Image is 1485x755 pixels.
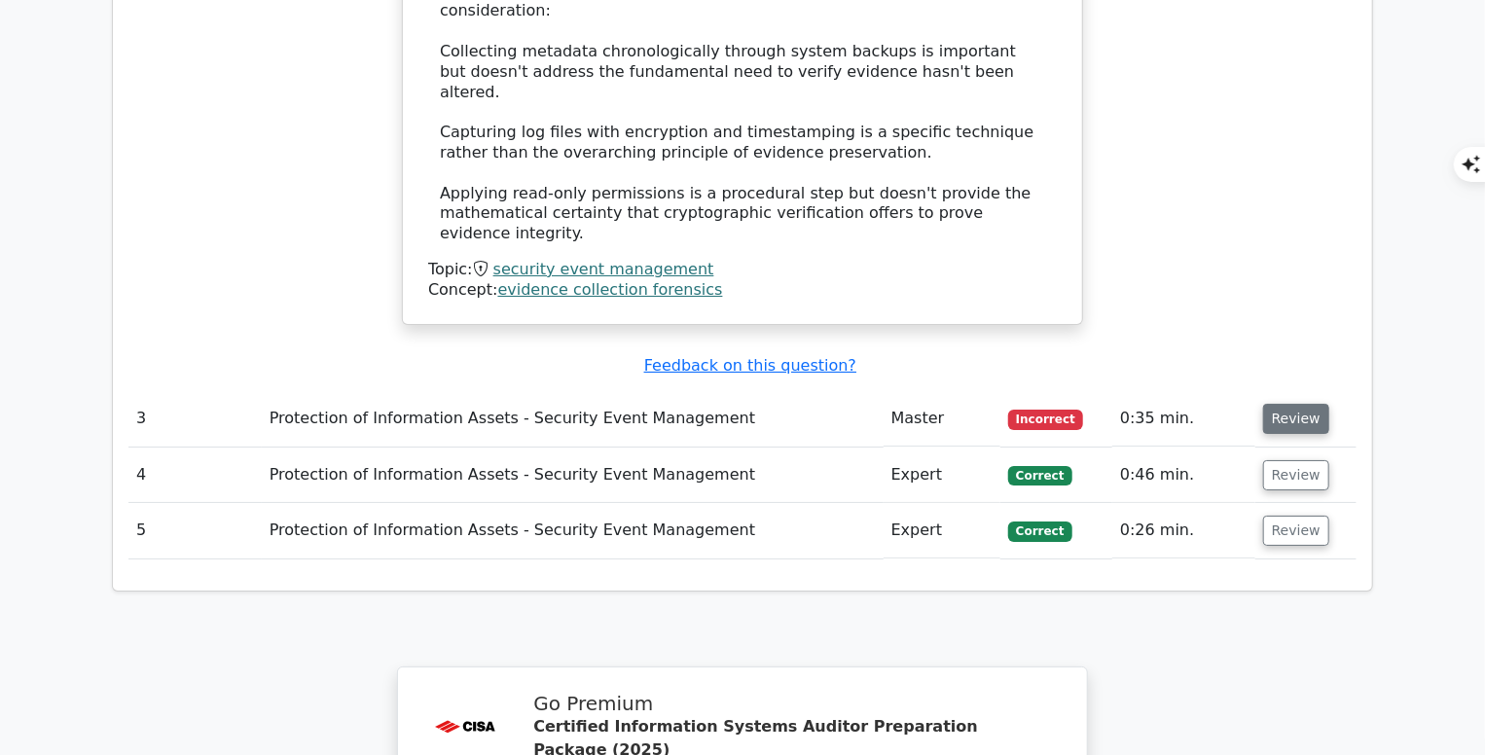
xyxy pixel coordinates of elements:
[1008,466,1071,485] span: Correct
[262,448,884,503] td: Protection of Information Assets - Security Event Management
[1263,460,1329,490] button: Review
[1112,448,1255,503] td: 0:46 min.
[644,356,856,375] a: Feedback on this question?
[498,280,723,299] a: evidence collection forensics
[884,448,1000,503] td: Expert
[428,260,1057,280] div: Topic:
[1263,516,1329,546] button: Review
[1112,503,1255,558] td: 0:26 min.
[128,503,262,558] td: 5
[262,391,884,447] td: Protection of Information Assets - Security Event Management
[884,391,1000,447] td: Master
[1263,404,1329,434] button: Review
[428,280,1057,301] div: Concept:
[1008,410,1083,429] span: Incorrect
[884,503,1000,558] td: Expert
[1112,391,1255,447] td: 0:35 min.
[262,503,884,558] td: Protection of Information Assets - Security Event Management
[128,391,262,447] td: 3
[493,260,714,278] a: security event management
[1008,521,1071,541] span: Correct
[128,448,262,503] td: 4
